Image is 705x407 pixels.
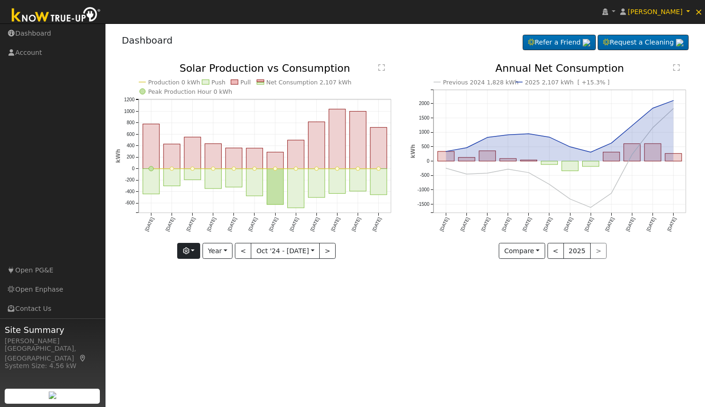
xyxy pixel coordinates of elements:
[427,158,429,164] text: 0
[495,62,624,74] text: Annual Net Consumption
[225,169,242,187] rect: onclick=""
[410,144,416,158] text: kWh
[268,217,278,232] text: [DATE]
[232,167,236,171] circle: onclick=""
[520,160,537,161] rect: onclick=""
[5,361,100,371] div: System Size: 4.56 kW
[127,143,135,148] text: 400
[419,115,430,121] text: 1500
[568,197,572,201] circle: onclick=""
[165,217,175,232] text: [DATE]
[211,79,225,86] text: Push
[148,79,200,86] text: Production 0 kWh
[184,137,201,169] rect: onclick=""
[568,145,572,149] circle: onclick=""
[148,88,232,95] text: Peak Production Hour 0 kWh
[180,62,350,74] text: Solar Production vs Consumption
[541,161,558,165] rect: onclick=""
[420,173,429,178] text: -500
[506,133,510,137] circle: onclick=""
[589,151,592,154] circle: onclick=""
[376,167,380,171] circle: onclick=""
[287,140,304,169] rect: onclick=""
[419,101,430,106] text: 2000
[459,217,470,232] text: [DATE]
[501,217,512,232] text: [DATE]
[329,169,345,194] rect: onclick=""
[246,169,262,196] rect: onclick=""
[378,64,385,71] text: 
[319,243,336,259] button: >
[127,132,135,137] text: 600
[673,64,680,71] text: 
[444,150,448,153] circle: onclick=""
[465,173,469,176] circle: onclick=""
[646,217,657,232] text: [DATE]
[122,35,173,46] a: Dashboard
[164,169,180,186] rect: onclick=""
[547,183,551,187] circle: onclick=""
[49,392,56,399] img: retrieve
[205,169,221,188] rect: onclick=""
[480,217,491,232] text: [DATE]
[125,189,135,194] text: -400
[417,202,429,207] text: -1500
[417,187,429,192] text: -1000
[294,167,298,171] circle: onclick=""
[5,344,100,363] div: [GEOGRAPHIC_DATA], [GEOGRAPHIC_DATA]
[665,154,682,161] rect: onclick=""
[164,144,180,169] rect: onclick=""
[315,167,318,171] circle: onclick=""
[667,217,677,232] text: [DATE]
[142,169,159,194] rect: onclick=""
[246,148,262,169] rect: onclick=""
[525,79,610,86] text: 2025 2,107 kWh [ +15.3% ]
[5,324,100,336] span: Site Summary
[676,39,683,46] img: retrieve
[132,166,135,171] text: 0
[144,217,155,232] text: [DATE]
[330,217,341,232] text: [DATE]
[267,152,283,169] rect: onclick=""
[184,169,201,180] rect: onclick=""
[5,336,100,346] div: [PERSON_NAME]
[170,167,173,171] circle: onclick=""
[672,99,675,103] circle: onclick=""
[486,172,489,175] circle: onclick=""
[266,79,352,86] text: Net Consumption 2,107 kWh
[240,79,250,86] text: Pull
[527,132,531,136] circle: onclick=""
[444,166,448,170] circle: onclick=""
[584,217,594,232] text: [DATE]
[253,167,256,171] circle: onclick=""
[308,122,324,169] rect: onclick=""
[308,169,324,197] rect: onclick=""
[523,35,596,51] a: Refer a Friend
[583,39,590,46] img: retrieve
[350,112,366,169] rect: onclick=""
[672,107,675,111] circle: onclick=""
[547,136,551,139] circle: onclick=""
[149,166,153,171] circle: onclick=""
[499,243,545,259] button: Compare
[458,158,475,161] rect: onclick=""
[651,126,655,130] circle: onclick=""
[125,201,135,206] text: -600
[79,354,87,362] a: Map
[247,217,258,232] text: [DATE]
[370,169,387,195] rect: onclick=""
[603,152,620,161] rect: onclick=""
[562,161,578,171] rect: onclick=""
[124,109,135,114] text: 1000
[142,124,159,169] rect: onclick=""
[7,5,105,26] img: Know True-Up
[205,144,221,169] rect: onclick=""
[625,217,636,232] text: [DATE]
[486,136,489,139] circle: onclick=""
[465,146,469,150] circle: onclick=""
[563,217,574,232] text: [DATE]
[211,167,215,171] circle: onclick=""
[583,161,599,166] rect: onclick=""
[127,120,135,125] text: 800
[598,35,689,51] a: Request a Cleaning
